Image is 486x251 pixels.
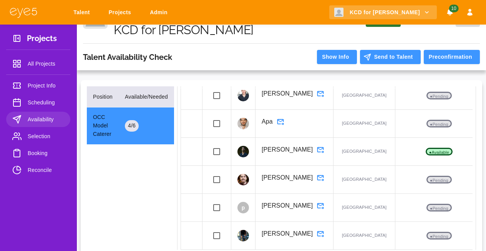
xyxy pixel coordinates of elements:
span: Availability [28,115,64,124]
a: Booking [6,145,70,161]
div: 4 / 6 [125,120,139,132]
p: [PERSON_NAME] [262,173,313,182]
h3: Projects [27,34,57,46]
a: Projects [104,5,139,20]
p: ● Pending [426,204,452,211]
td: OCC Model Caterer [87,107,119,144]
img: profile_picture [237,146,249,157]
a: Admin [145,5,175,20]
span: Reconcile [28,165,64,175]
a: Project Info [6,78,70,93]
p: ● Pending [426,176,452,183]
a: Talent [68,5,98,20]
p: Apa [262,117,273,126]
a: Scheduling [6,95,70,110]
p: [GEOGRAPHIC_DATA] [340,148,389,155]
p: [GEOGRAPHIC_DATA] [340,92,389,99]
span: Project Info [28,81,64,90]
div: p [237,202,249,213]
p: [PERSON_NAME] [262,89,313,98]
p: ● Pending [426,92,452,99]
h3: Talent Availability Check [83,53,172,62]
p: [PERSON_NAME] [262,201,313,210]
p: [PERSON_NAME] [262,145,313,154]
img: profile_picture [237,230,249,241]
h1: KCD for [PERSON_NAME] [114,23,284,37]
p: ● Pending [426,120,452,127]
button: Preconfirmation [424,50,480,64]
p: [PERSON_NAME] [262,229,313,238]
span: Selection [28,132,64,141]
img: profile_picture [237,118,249,129]
button: KCD for [PERSON_NAME] [329,5,437,20]
span: Scheduling [28,98,64,107]
img: profile_picture [237,90,249,101]
p: [GEOGRAPHIC_DATA] [340,176,389,183]
span: 10 [449,5,458,12]
img: profile_picture [237,174,249,185]
a: Reconcile [6,162,70,178]
img: Client logo [334,8,343,17]
button: Send to Talent [360,50,421,64]
a: All Projects [6,56,70,71]
p: [GEOGRAPHIC_DATA] [340,204,389,211]
span: All Projects [28,59,64,68]
a: Availability [6,112,70,127]
p: ● Pending [426,232,452,239]
th: Position [87,86,119,107]
span: Booking [28,149,64,158]
button: Notifications [443,5,457,20]
img: eye5 [9,7,38,18]
p: [GEOGRAPHIC_DATA] [340,232,389,239]
a: Selection [6,129,70,144]
th: Available/Needed [119,86,174,107]
p: ● Available [426,148,453,155]
button: Show Info [317,50,357,64]
p: [GEOGRAPHIC_DATA] [340,120,389,127]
